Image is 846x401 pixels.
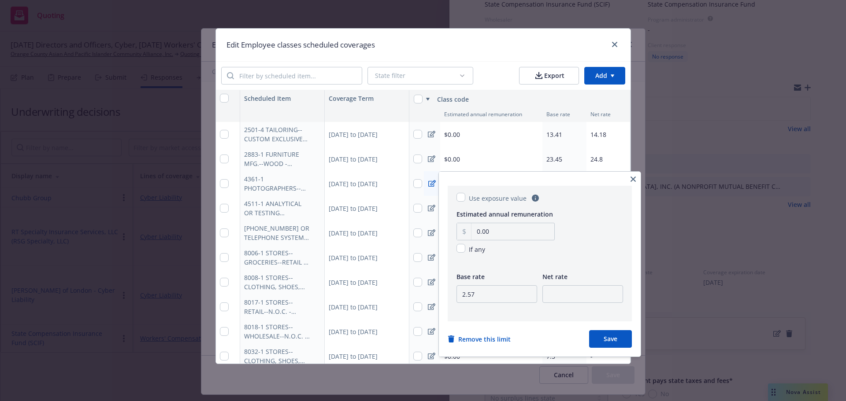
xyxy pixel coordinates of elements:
span: Estimated annual remuneration [456,210,553,218]
button: Save [589,330,632,348]
span: Net rate [542,272,568,281]
span: Use exposure value [469,194,527,202]
div: View renewal prep case [688,42,765,55]
button: Remove this limit [448,335,511,344]
span: Base rate [456,272,485,281]
input: 0.00 [471,223,554,240]
span: If any [469,245,485,254]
